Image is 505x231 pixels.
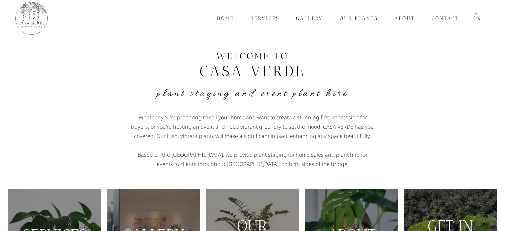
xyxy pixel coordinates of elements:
h3: WELCOME TO [67,50,439,62]
span: Gallery [296,15,323,21]
p: Based on the [GEOGRAPHIC_DATA], we provide plant staging for home sales and plant hire for events... [130,150,376,169]
span: About [394,15,415,21]
h2: CASA VERDE [67,62,439,80]
span: Contact [432,15,459,21]
span: Home [217,15,234,21]
h4: Plant Staging and Event Plant Hire [67,87,439,101]
span: Services [251,15,280,21]
span: Our Plants [340,15,378,21]
p: Whether you’re preparing to sell your home and want to create a stunning first impression for buy... [130,113,376,141]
